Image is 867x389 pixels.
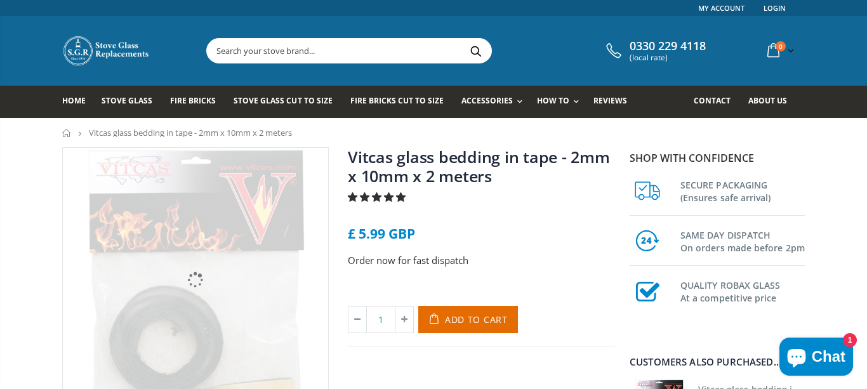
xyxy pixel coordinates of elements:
inbox-online-store-chat: Shopify online store chat [776,338,857,379]
a: Fire Bricks [170,86,225,118]
a: Accessories [461,86,529,118]
span: Stove Glass Cut To Size [234,95,332,106]
a: Fire Bricks Cut To Size [350,86,453,118]
a: Vitcas glass bedding in tape - 2mm x 10mm x 2 meters [348,146,610,187]
a: About us [748,86,797,118]
div: Customers also purchased... [630,357,805,367]
h3: QUALITY ROBAX GLASS At a competitive price [680,277,805,305]
span: Fire Bricks [170,95,216,106]
span: How To [537,95,569,106]
a: Stove Glass Cut To Size [234,86,341,118]
span: Vitcas glass bedding in tape - 2mm x 10mm x 2 meters [89,127,292,138]
span: 0330 229 4118 [630,39,706,53]
span: Contact [694,95,731,106]
p: Shop with confidence [630,150,805,166]
a: How To [537,86,585,118]
span: Add to Cart [445,313,508,326]
span: Reviews [593,95,627,106]
h3: SAME DAY DISPATCH On orders made before 2pm [680,227,805,254]
button: Add to Cart [418,306,518,333]
button: Search [461,39,490,63]
input: Search your stove brand... [207,39,633,63]
a: Home [62,129,72,137]
img: Stove Glass Replacement [62,35,151,67]
h3: SECURE PACKAGING (Ensures safe arrival) [680,176,805,204]
span: Accessories [461,95,513,106]
span: About us [748,95,787,106]
a: 0 [762,38,797,63]
a: Reviews [593,86,637,118]
a: 0330 229 4118 (local rate) [603,39,706,62]
span: 0 [776,41,786,51]
span: Fire Bricks Cut To Size [350,95,444,106]
span: Home [62,95,86,106]
span: Stove Glass [102,95,152,106]
span: 4.85 stars [348,190,408,203]
p: Order now for fast dispatch [348,253,614,268]
a: Contact [694,86,740,118]
a: Stove Glass [102,86,162,118]
span: £ 5.99 GBP [348,225,415,242]
span: (local rate) [630,53,706,62]
a: Home [62,86,95,118]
